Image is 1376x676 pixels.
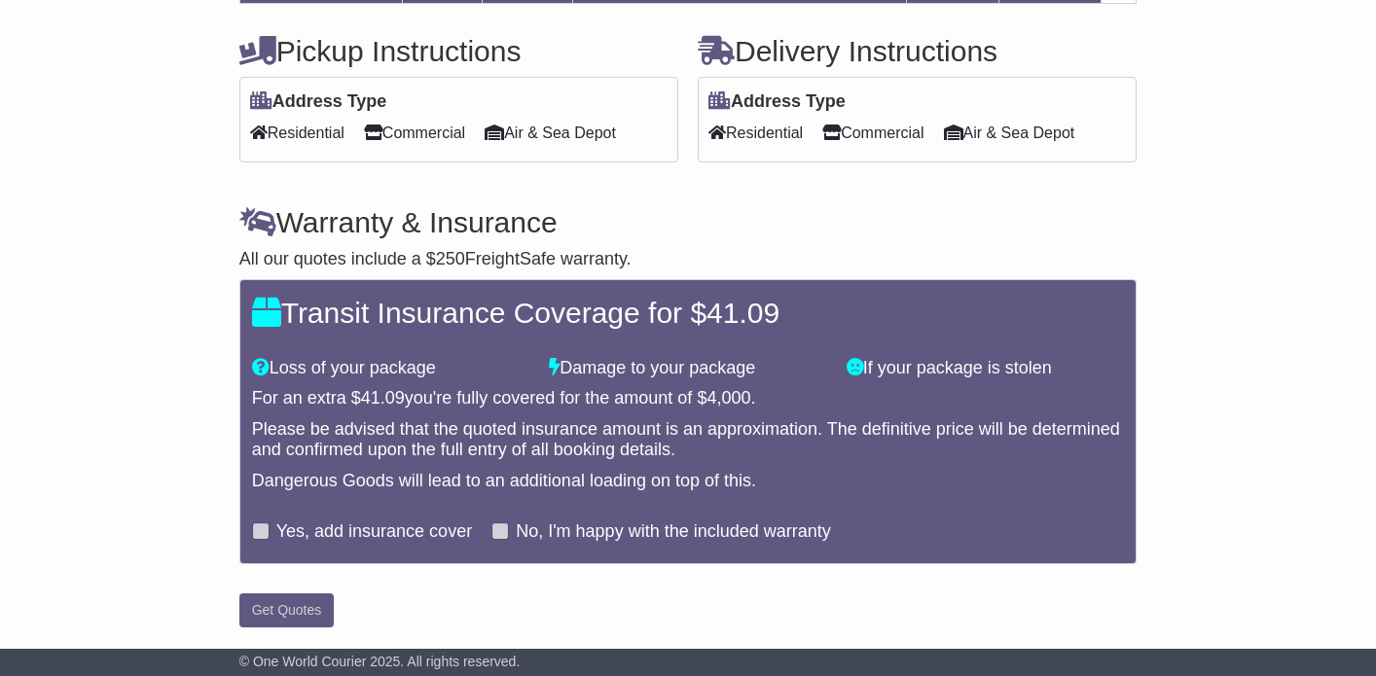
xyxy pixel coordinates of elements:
h4: Warranty & Insurance [239,206,1138,238]
span: 250 [436,249,465,268]
span: 41.09 [706,297,779,329]
div: For an extra $ you're fully covered for the amount of $ . [252,388,1125,409]
div: All our quotes include a $ FreightSafe warranty. [239,249,1138,270]
span: 41.09 [361,388,405,408]
div: Damage to your package [539,358,837,379]
div: Please be advised that the quoted insurance amount is an approximation. The definitive price will... [252,419,1125,461]
h4: Transit Insurance Coverage for $ [252,297,1125,329]
span: Air & Sea Depot [944,118,1075,148]
label: Address Type [708,91,846,113]
div: If your package is stolen [837,358,1135,379]
span: Air & Sea Depot [485,118,616,148]
div: Dangerous Goods will lead to an additional loading on top of this. [252,471,1125,492]
label: No, I'm happy with the included warranty [516,521,831,543]
div: Loss of your package [242,358,540,379]
label: Address Type [250,91,387,113]
span: Commercial [364,118,465,148]
span: Residential [250,118,344,148]
button: Get Quotes [239,593,335,627]
span: 4,000 [706,388,750,408]
h4: Pickup Instructions [239,35,678,67]
h4: Delivery Instructions [698,35,1137,67]
span: Residential [708,118,803,148]
span: Commercial [822,118,923,148]
span: © One World Courier 2025. All rights reserved. [239,654,521,669]
label: Yes, add insurance cover [276,521,472,543]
